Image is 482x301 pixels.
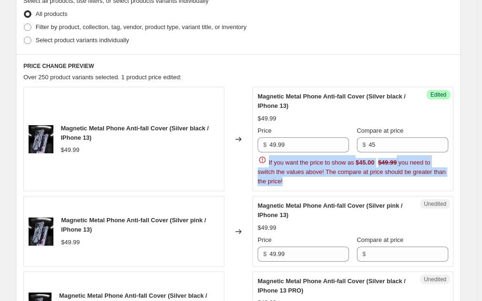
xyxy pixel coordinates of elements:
span: Magnetic Metal Phone Anti-fall Cover (Silver black / IPhone 13 PRO) [258,278,406,294]
div: $45.00 [356,158,374,167]
span: Magnetic Metal Phone Anti-fall Cover (Silver black / IPhone 13) [61,125,209,141]
img: S2ec7d6226e204406ab6a25c954c9d4ebH_35f72062-c87c-4e3f-b3aa-871642b6873e_80x.webp [29,125,53,153]
h6: PRICE CHANGE PREVIEW [23,62,453,70]
span: Magnetic Metal Phone Anti-fall Cover (Silver pink / IPhone 13) [258,202,402,218]
span: Price [258,236,272,243]
span: If you want the price to show as you need to switch the values above! The compare at price should... [258,159,446,185]
span: Unedited [424,200,446,208]
span: Magnetic Metal Phone Anti-fall Cover (Silver pink / IPhone 13) [61,217,206,233]
span: Edited [430,91,446,98]
span: $ [263,141,267,148]
div: $49.99 [61,238,80,247]
img: S2ec7d6226e204406ab6a25c954c9d4ebH_35f72062-c87c-4e3f-b3aa-871642b6873e_80x.webp [29,218,53,246]
span: $ [263,250,267,257]
span: Unedited [424,276,446,283]
span: Over 250 product variants selected. 1 product price edited: [23,74,181,81]
span: Select product variants individually [36,37,129,44]
span: $ [363,141,366,148]
div: $49.99 [61,145,80,155]
div: $49.99 [258,114,276,123]
span: Price [258,127,272,134]
span: Filter by product, collection, tag, vendor, product type, variant title, or inventory [36,23,246,30]
span: Compare at price [357,236,404,243]
span: $ [363,250,366,257]
span: Magnetic Metal Phone Anti-fall Cover (Silver black / IPhone 13) [258,93,406,109]
span: Compare at price [357,127,404,134]
span: All products [36,10,67,17]
strike: $49.99 [378,158,397,167]
div: $49.99 [258,223,276,233]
